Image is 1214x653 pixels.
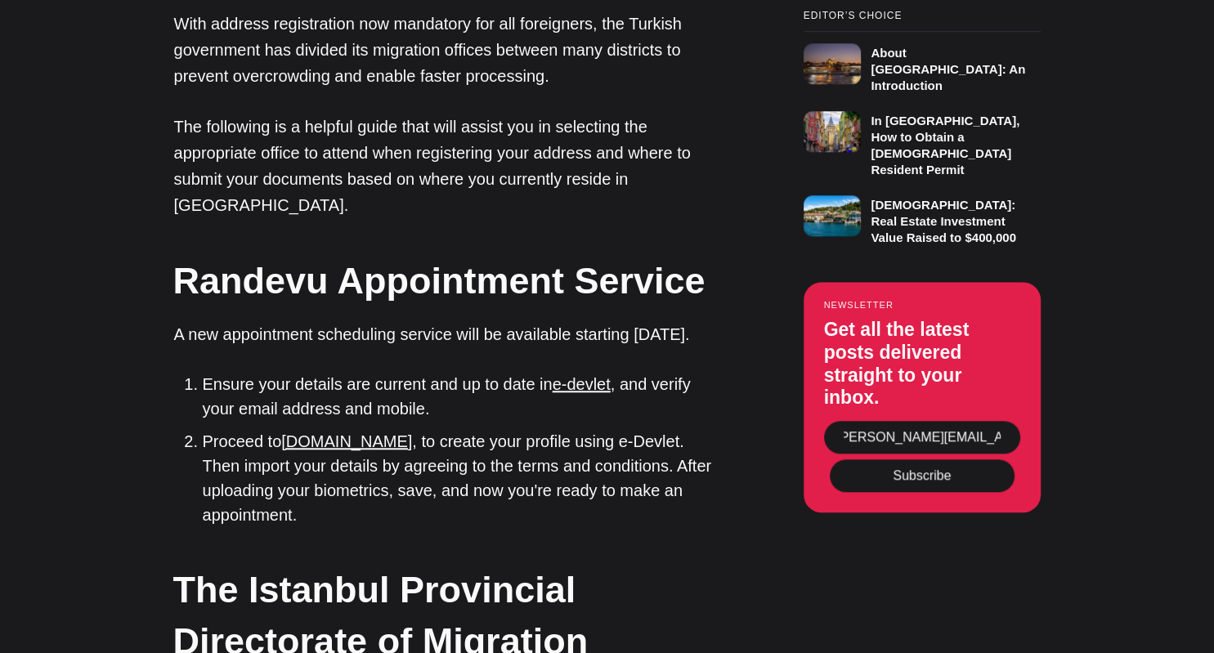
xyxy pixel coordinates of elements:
[203,372,722,421] li: Ensure your details are current and up to date in , and verify your email address and mobile.
[173,255,721,306] h2: Randevu Appointment Service
[553,375,611,393] a: e-devlet
[830,459,1015,492] button: Subscribe
[174,11,722,89] p: With address registration now mandatory for all foreigners, the Turkish government has divided it...
[824,319,1020,409] h3: Get all the latest posts delivered straight to your inbox.
[824,300,1020,310] small: Newsletter
[871,198,1016,245] h3: [DEMOGRAPHIC_DATA]: Real Estate Investment Value Raised to $400,000
[871,46,1025,93] h3: About [GEOGRAPHIC_DATA]: An Introduction
[281,432,412,450] a: [DOMAIN_NAME]
[871,114,1019,177] h3: In [GEOGRAPHIC_DATA], How to Obtain a [DEMOGRAPHIC_DATA] Resident Permit
[804,189,1041,247] a: [DEMOGRAPHIC_DATA]: Real Estate Investment Value Raised to $400,000
[804,11,1041,21] small: Editor’s Choice
[174,114,722,218] p: The following is a helpful guide that will assist you in selecting the appropriate office to atte...
[804,31,1041,94] a: About [GEOGRAPHIC_DATA]: An Introduction
[804,105,1041,179] a: In [GEOGRAPHIC_DATA], How to Obtain a [DEMOGRAPHIC_DATA] Resident Permit
[174,321,722,347] p: A new appointment scheduling service will be available starting [DATE].
[824,421,1020,454] input: Your email address
[203,429,722,527] li: Proceed to , to create your profile using e-Devlet. Then import your details by agreeing to the t...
